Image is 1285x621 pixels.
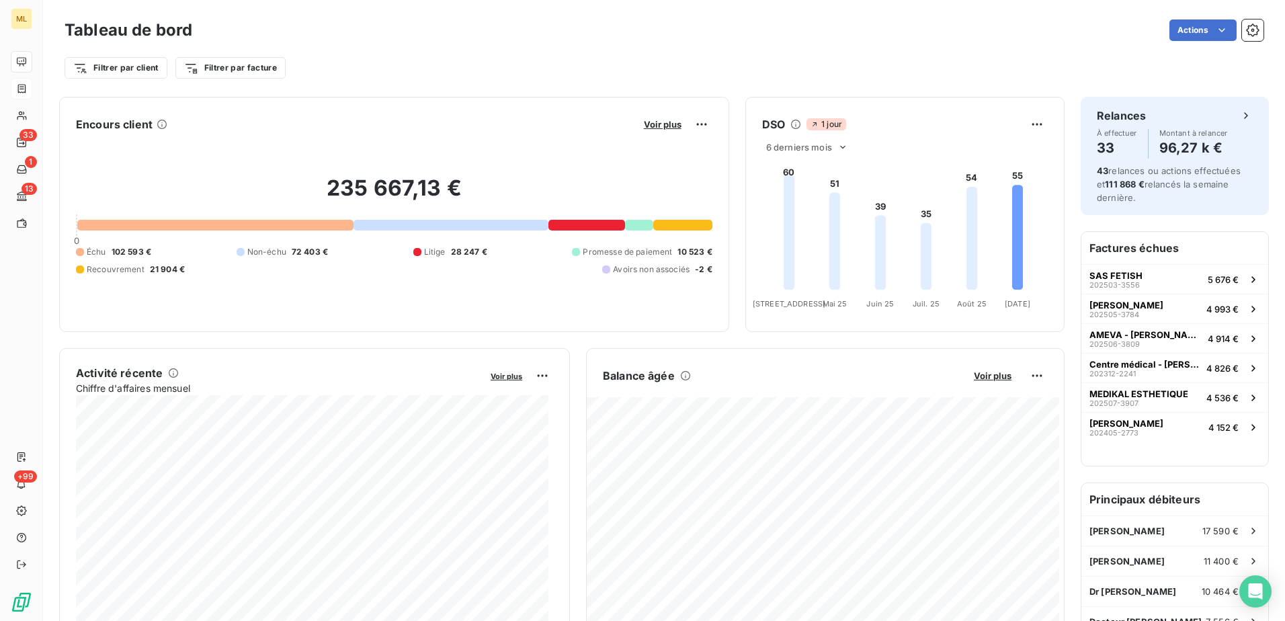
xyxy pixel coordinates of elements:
[112,246,151,258] span: 102 593 €
[866,299,894,308] tspan: Juin 25
[644,119,681,130] span: Voir plus
[87,246,106,258] span: Échu
[87,263,144,276] span: Recouvrement
[1089,329,1202,340] span: AMEVA - [PERSON_NAME]
[76,175,712,215] h2: 235 667,13 €
[1208,274,1239,285] span: 5 676 €
[292,246,328,258] span: 72 403 €
[65,57,167,79] button: Filtrer par client
[1081,264,1268,294] button: SAS FETISH202503-35565 676 €
[1081,232,1268,264] h6: Factures échues
[491,372,522,381] span: Voir plus
[74,235,79,246] span: 0
[762,116,785,132] h6: DSO
[957,299,987,308] tspan: Août 25
[1169,19,1237,41] button: Actions
[1204,556,1239,567] span: 11 400 €
[451,246,487,258] span: 28 247 €
[1089,310,1139,319] span: 202505-3784
[1202,526,1239,536] span: 17 590 €
[913,299,940,308] tspan: Juil. 25
[1097,165,1241,203] span: relances ou actions effectuées et relancés la semaine dernière.
[22,183,37,195] span: 13
[1081,323,1268,353] button: AMEVA - [PERSON_NAME]202506-38094 914 €
[1089,418,1163,429] span: [PERSON_NAME]
[1089,340,1140,348] span: 202506-3809
[1206,363,1239,374] span: 4 826 €
[970,370,1015,382] button: Voir plus
[19,129,37,141] span: 33
[150,263,185,276] span: 21 904 €
[1081,353,1268,382] button: Centre médical - [PERSON_NAME]202312-22414 826 €
[1089,281,1140,289] span: 202503-3556
[1081,294,1268,323] button: [PERSON_NAME]202505-37844 993 €
[1097,129,1137,137] span: À effectuer
[76,381,481,395] span: Chiffre d'affaires mensuel
[974,370,1011,381] span: Voir plus
[1089,399,1138,407] span: 202507-3907
[1208,333,1239,344] span: 4 914 €
[1097,137,1137,159] h4: 33
[1089,270,1143,281] span: SAS FETISH
[1206,392,1239,403] span: 4 536 €
[487,370,526,382] button: Voir plus
[76,365,163,381] h6: Activité récente
[695,263,712,276] span: -2 €
[1081,412,1268,442] button: [PERSON_NAME]202405-27734 152 €
[1089,526,1165,536] span: [PERSON_NAME]
[1159,129,1228,137] span: Montant à relancer
[25,156,37,168] span: 1
[1081,382,1268,412] button: MEDIKAL ESTHETIQUE202507-39074 536 €
[65,18,192,42] h3: Tableau de bord
[1081,483,1268,515] h6: Principaux débiteurs
[1105,179,1144,190] span: 111 868 €
[1202,586,1239,597] span: 10 464 €
[822,299,847,308] tspan: Mai 25
[1089,429,1138,437] span: 202405-2773
[1208,422,1239,433] span: 4 152 €
[1239,575,1272,608] div: Open Intercom Messenger
[1005,299,1030,308] tspan: [DATE]
[11,8,32,30] div: ML
[1097,108,1146,124] h6: Relances
[640,118,686,130] button: Voir plus
[806,118,846,130] span: 1 jour
[1097,165,1108,176] span: 43
[1089,586,1176,597] span: Dr [PERSON_NAME]
[766,142,832,153] span: 6 derniers mois
[1089,388,1188,399] span: MEDIKAL ESTHETIQUE
[1206,304,1239,315] span: 4 993 €
[247,246,286,258] span: Non-échu
[1159,137,1228,159] h4: 96,27 k €
[752,299,825,308] tspan: [STREET_ADDRESS]
[1089,556,1165,567] span: [PERSON_NAME]
[76,116,153,132] h6: Encours client
[677,246,712,258] span: 10 523 €
[424,246,446,258] span: Litige
[583,246,672,258] span: Promesse de paiement
[11,591,32,613] img: Logo LeanPay
[14,470,37,483] span: +99
[603,368,675,384] h6: Balance âgée
[1089,359,1201,370] span: Centre médical - [PERSON_NAME]
[1089,370,1136,378] span: 202312-2241
[175,57,286,79] button: Filtrer par facture
[1089,300,1163,310] span: [PERSON_NAME]
[613,263,690,276] span: Avoirs non associés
